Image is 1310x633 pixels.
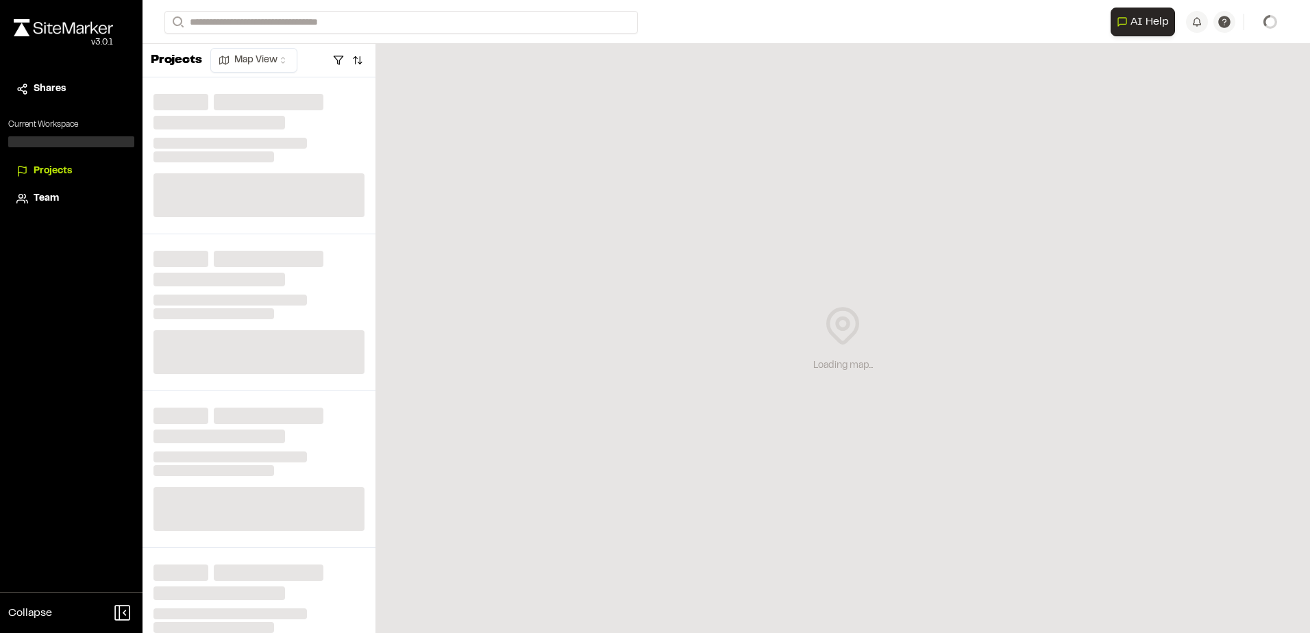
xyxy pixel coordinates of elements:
[813,358,873,373] div: Loading map...
[1111,8,1175,36] button: Open AI Assistant
[34,164,72,179] span: Projects
[1111,8,1181,36] div: Open AI Assistant
[16,191,126,206] a: Team
[151,51,202,70] p: Projects
[8,605,52,621] span: Collapse
[16,82,126,97] a: Shares
[34,82,66,97] span: Shares
[34,191,59,206] span: Team
[16,164,126,179] a: Projects
[14,19,113,36] img: rebrand.png
[1130,14,1169,30] span: AI Help
[8,119,134,131] p: Current Workspace
[164,11,189,34] button: Search
[14,36,113,49] div: Oh geez...please don't...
